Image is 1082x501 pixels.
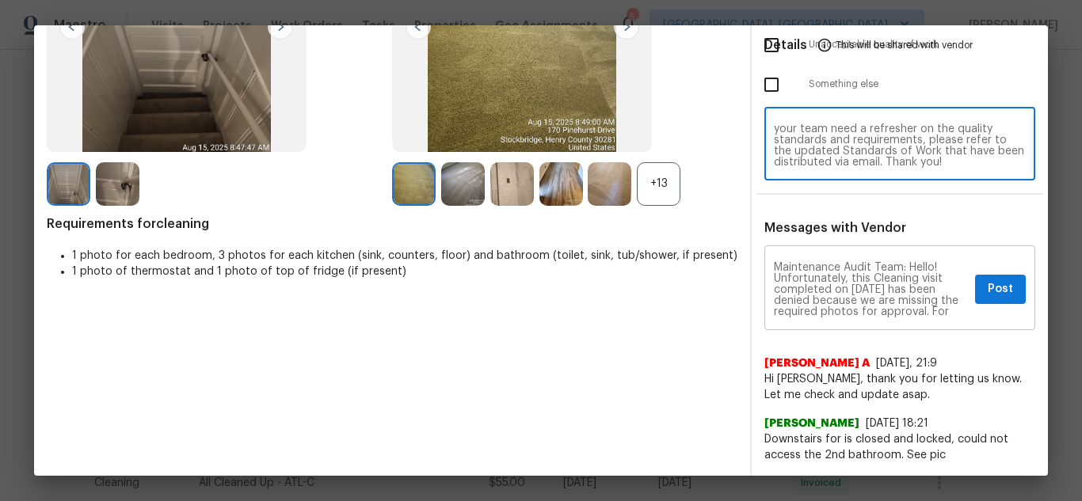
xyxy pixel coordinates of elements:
textarea: Maintenance Audit Team: Hello! Unfortunately, this Cleaning visit completed on [DATE] has been de... [774,262,969,317]
span: [DATE] 18:21 [866,418,928,429]
img: left-chevron-button-url [406,14,431,40]
span: [DATE], 21:9 [876,358,937,369]
div: +13 [637,162,680,206]
img: left-chevron-button-url [59,14,85,40]
span: [PERSON_NAME] A [764,355,870,371]
li: 1 photo of thermostat and 1 photo of top of fridge (if present) [72,264,737,279]
span: [PERSON_NAME] [764,416,859,431]
img: right-chevron-button-url [268,14,293,40]
button: Post [975,275,1026,304]
span: Something else [809,78,1035,91]
span: Downstairs for is closed and locked, could not access the 2nd bathroom. See pic [764,431,1035,463]
textarea: Maintenance Audit Team: Hello! Unfortunately, this Cleaning visit completed on [DATE] has been de... [774,123,1026,168]
span: Details [764,25,807,63]
img: right-chevron-button-url [614,14,639,40]
span: Messages with Vendor [764,222,906,234]
span: Post [988,279,1013,299]
span: Requirements for cleaning [47,216,737,232]
li: 1 photo for each bedroom, 3 photos for each kitchen (sink, counters, floor) and bathroom (toilet,... [72,248,737,264]
span: This will be shared with vendor [836,25,973,63]
span: Hi [PERSON_NAME], thank you for letting us know. Let me check and update asap. [764,371,1035,403]
div: Something else [752,65,1048,104]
